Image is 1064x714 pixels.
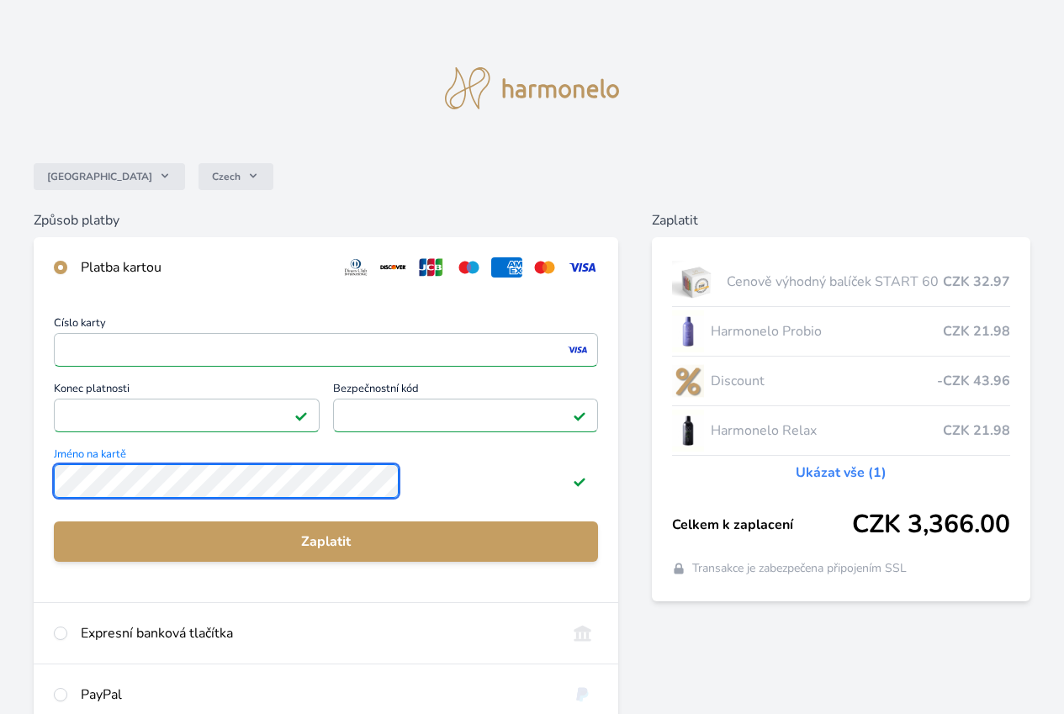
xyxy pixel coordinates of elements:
[672,360,704,402] img: discount-lo.png
[34,210,618,230] h6: Způsob platby
[81,685,553,705] div: PayPal
[652,210,1030,230] h6: Zaplatit
[711,371,937,391] span: Discount
[81,623,553,643] div: Expresní banková tlačítka
[672,515,852,535] span: Celkem k zaplacení
[711,420,943,441] span: Harmonelo Relax
[573,474,586,488] img: Platné pole
[567,623,598,643] img: onlineBanking_CZ.svg
[416,257,447,278] img: jcb.svg
[341,257,372,278] img: diners.svg
[54,449,598,464] span: Jméno na kartě
[453,257,484,278] img: maestro.svg
[212,170,241,183] span: Czech
[61,338,590,362] iframe: Iframe pro číslo karty
[943,420,1010,441] span: CZK 21.98
[491,257,522,278] img: amex.svg
[567,257,598,278] img: visa.svg
[61,404,312,427] iframe: Iframe pro datum vypršení platnosti
[692,560,907,577] span: Transakce je zabezpečena připojením SSL
[54,318,598,333] span: Číslo karty
[937,371,1010,391] span: -CZK 43.96
[672,261,720,303] img: start.jpg
[566,342,589,357] img: visa
[529,257,560,278] img: mc.svg
[727,272,943,292] span: Cenově výhodný balíček START 60
[711,321,943,341] span: Harmonelo Probio
[943,272,1010,292] span: CZK 32.97
[47,170,152,183] span: [GEOGRAPHIC_DATA]
[294,409,308,422] img: Platné pole
[333,383,599,399] span: Bezpečnostní kód
[378,257,409,278] img: discover.svg
[672,310,704,352] img: CLEAN_PROBIO_se_stinem_x-lo.jpg
[573,409,586,422] img: Platné pole
[81,257,327,278] div: Platba kartou
[672,410,704,452] img: CLEAN_RELAX_se_stinem_x-lo.jpg
[341,404,591,427] iframe: Iframe pro bezpečnostní kód
[54,464,399,498] input: Jméno na kartěPlatné pole
[943,321,1010,341] span: CZK 21.98
[852,510,1010,540] span: CZK 3,366.00
[54,521,598,562] button: Zaplatit
[199,163,273,190] button: Czech
[567,685,598,705] img: paypal.svg
[34,163,185,190] button: [GEOGRAPHIC_DATA]
[54,383,320,399] span: Konec platnosti
[67,532,585,552] span: Zaplatit
[445,67,620,109] img: logo.svg
[796,463,887,483] a: Ukázat vše (1)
